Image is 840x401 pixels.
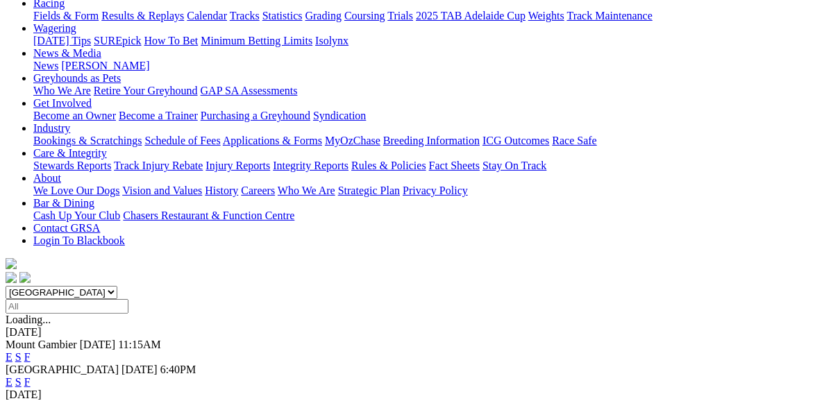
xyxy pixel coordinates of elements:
[205,185,238,196] a: History
[338,185,400,196] a: Strategic Plan
[24,376,31,388] a: F
[114,160,203,171] a: Track Injury Rebate
[33,10,834,22] div: Racing
[344,10,385,22] a: Coursing
[33,210,120,221] a: Cash Up Your Club
[94,35,141,46] a: SUREpick
[33,172,61,184] a: About
[61,60,149,71] a: [PERSON_NAME]
[33,22,76,34] a: Wagering
[80,339,116,350] span: [DATE]
[33,185,834,197] div: About
[33,135,834,147] div: Industry
[33,85,91,96] a: Who We Are
[33,60,834,72] div: News & Media
[33,60,58,71] a: News
[33,72,121,84] a: Greyhounds as Pets
[33,135,142,146] a: Bookings & Scratchings
[24,351,31,363] a: F
[315,35,348,46] a: Isolynx
[33,197,94,209] a: Bar & Dining
[351,160,426,171] a: Rules & Policies
[123,210,294,221] a: Chasers Restaurant & Function Centre
[201,35,312,46] a: Minimum Betting Limits
[33,210,834,222] div: Bar & Dining
[6,339,77,350] span: Mount Gambier
[33,110,116,121] a: Become an Owner
[6,326,834,339] div: [DATE]
[33,10,99,22] a: Fields & Form
[101,10,184,22] a: Results & Replays
[223,135,322,146] a: Applications & Forms
[33,35,834,47] div: Wagering
[205,160,270,171] a: Injury Reports
[33,160,834,172] div: Care & Integrity
[33,47,101,59] a: News & Media
[33,234,125,246] a: Login To Blackbook
[144,135,220,146] a: Schedule of Fees
[121,364,158,375] span: [DATE]
[482,160,546,171] a: Stay On Track
[6,299,128,314] input: Select date
[15,376,22,388] a: S
[262,10,303,22] a: Statistics
[429,160,480,171] a: Fact Sheets
[19,272,31,283] img: twitter.svg
[482,135,549,146] a: ICG Outcomes
[119,110,198,121] a: Become a Trainer
[6,272,17,283] img: facebook.svg
[6,258,17,269] img: logo-grsa-white.png
[33,147,107,159] a: Care & Integrity
[118,339,161,350] span: 11:15AM
[325,135,380,146] a: MyOzChase
[6,389,834,401] div: [DATE]
[6,314,51,325] span: Loading...
[160,364,196,375] span: 6:40PM
[403,185,468,196] a: Privacy Policy
[122,185,202,196] a: Vision and Values
[6,364,119,375] span: [GEOGRAPHIC_DATA]
[33,222,100,234] a: Contact GRSA
[33,110,834,122] div: Get Involved
[387,10,413,22] a: Trials
[187,10,227,22] a: Calendar
[201,85,298,96] a: GAP SA Assessments
[552,135,596,146] a: Race Safe
[416,10,526,22] a: 2025 TAB Adelaide Cup
[33,160,111,171] a: Stewards Reports
[528,10,564,22] a: Weights
[230,10,260,22] a: Tracks
[201,110,310,121] a: Purchasing a Greyhound
[273,160,348,171] a: Integrity Reports
[144,35,199,46] a: How To Bet
[94,85,198,96] a: Retire Your Greyhound
[313,110,366,121] a: Syndication
[33,122,70,134] a: Industry
[33,35,91,46] a: [DATE] Tips
[278,185,335,196] a: Who We Are
[33,97,92,109] a: Get Involved
[567,10,653,22] a: Track Maintenance
[6,376,12,388] a: E
[241,185,275,196] a: Careers
[6,351,12,363] a: E
[383,135,480,146] a: Breeding Information
[15,351,22,363] a: S
[33,185,119,196] a: We Love Our Dogs
[305,10,342,22] a: Grading
[33,85,834,97] div: Greyhounds as Pets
